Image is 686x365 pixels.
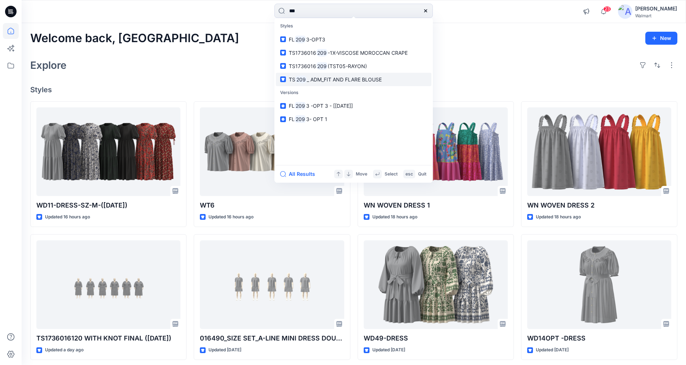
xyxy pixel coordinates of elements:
p: Updated a day ago [45,346,84,354]
mark: 209 [316,49,328,57]
span: (TST05-RAYON) [328,63,367,69]
a: WN WOVEN DRESS 2 [527,107,671,196]
p: Quit [418,170,426,178]
a: 016490_SIZE SET_A-LINE MINI DRESS DOUBLE CLOTH [200,240,344,329]
p: WT6 [200,200,344,210]
mark: 209 [316,62,328,70]
a: WD11-DRESS-SZ-M-(24-07-25) [36,107,180,196]
span: -1X-VISCOSE MOROCCAN CRAPE [328,50,408,56]
a: TS1736016209(TST05-RAYON) [276,59,431,73]
span: TS [289,76,295,83]
div: [PERSON_NAME] [635,4,677,13]
span: FL [289,116,295,122]
p: esc [405,170,413,178]
span: FL [289,36,295,43]
p: WD14OPT -DRESS [527,333,671,343]
p: WD49-DRESS [364,333,508,343]
a: TS1736016120 WITH KNOT FINAL (26-07-25) [36,240,180,329]
span: FL [289,103,295,109]
span: TS1736016 [289,63,316,69]
span: TS1736016 [289,50,316,56]
a: WD14OPT -DRESS [527,240,671,329]
p: Select [385,170,398,178]
button: New [645,32,677,45]
a: WD49-DRESS [364,240,508,329]
a: WT6 [200,107,344,196]
mark: 209 [295,102,306,110]
a: WN WOVEN DRESS 1 [364,107,508,196]
p: WD11-DRESS-SZ-M-([DATE]) [36,200,180,210]
p: WN WOVEN DRESS 1 [364,200,508,210]
p: Move [356,170,367,178]
mark: 209 [295,75,307,84]
p: Versions [276,86,431,99]
p: 016490_SIZE SET_A-LINE MINI DRESS DOUBLE CLOTH [200,333,344,343]
span: 3- OPT 1 [306,116,327,122]
p: Updated 16 hours ago [45,213,90,221]
p: TS1736016120 WITH KNOT FINAL ([DATE]) [36,333,180,343]
h2: Explore [30,59,67,71]
p: Styles [276,19,431,33]
h4: Styles [30,85,677,94]
a: FL2093- OPT 1 [276,112,431,126]
p: Updated 18 hours ago [372,213,417,221]
p: Updated [DATE] [536,346,569,354]
h2: Welcome back, [GEOGRAPHIC_DATA] [30,32,239,45]
mark: 209 [295,115,306,123]
p: WN WOVEN DRESS 2 [527,200,671,210]
a: FL2093-OPT3 [276,33,431,46]
span: 3-OPT3 [306,36,325,43]
p: Updated [DATE] [372,346,405,354]
p: Updated [DATE] [209,346,241,354]
span: _ ADM_FIT AND FLARE BLOUSE [307,76,382,83]
p: Updated 16 hours ago [209,213,254,221]
p: Updated 18 hours ago [536,213,581,221]
img: avatar [618,4,632,19]
mark: 209 [295,35,306,44]
a: FL2093 -OPT 3 - [[DATE]] [276,99,431,112]
span: 3 -OPT 3 - [[DATE]] [306,103,353,109]
button: All Results [280,170,320,178]
a: TS1736016209-1X-VISCOSE MOROCCAN CRAPE [276,46,431,59]
div: Walmart [635,13,677,18]
a: TS209_ ADM_FIT AND FLARE BLOUSE [276,73,431,86]
span: 23 [603,6,611,12]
